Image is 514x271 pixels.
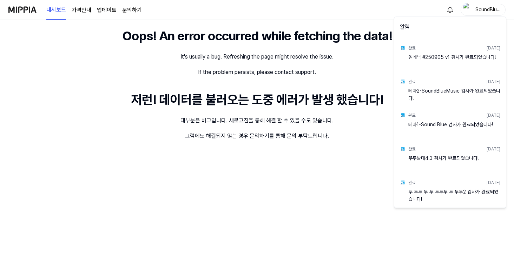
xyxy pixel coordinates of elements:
[185,132,329,140] div: 그럼에도 해결되지 않는 경우 문의하기를 통해 문의 부탁드립니다.
[408,179,415,186] div: 완료
[487,179,500,186] div: [DATE]
[400,113,406,118] img: test result icon
[131,90,383,109] div: 저런! 데이터를 불러오는 도중 에러가 발생 했습니다!
[408,112,415,118] div: 완료
[180,116,334,125] div: 대부분은 버그입니다. 새로고침을 통해 해결 할 수 있을 수도 있습니다.
[408,79,415,85] div: 완료
[396,19,505,38] div: 알림
[408,155,500,169] div: 뚜두발매4.3 검사가 완료되었습니다!
[46,0,66,20] a: 대시보드
[487,112,500,118] div: [DATE]
[72,6,91,14] a: 가격안내
[122,27,392,46] div: Oops! An error occurred while fetching the data!
[408,87,500,101] div: 테마2-SoundBlueMusic 검사가 완료되었습니다!
[446,6,454,14] img: 알림
[408,45,415,51] div: 완료
[408,121,500,135] div: 테마1-Sound Blue 검사가 완료되었습니다!
[474,6,501,13] div: SoundBlueMusic
[198,68,316,76] div: If the problem persists, please contact support.
[97,6,117,14] a: 업데이트
[180,53,334,61] div: It's usually a bug. Refreshing the page might resolve the issue.
[463,3,472,17] img: profile
[487,45,500,51] div: [DATE]
[400,79,406,84] img: test result icon
[400,45,406,51] img: test result icon
[122,6,142,14] a: 문의하기
[408,54,500,68] div: 임네닉 #250905 v1 검사가 완료되었습니다!
[408,188,500,202] div: 뚜 두두 두 두 두두두 두 두두2 검사가 완료되었습니다!
[400,146,406,152] img: test result icon
[408,146,415,152] div: 완료
[400,180,406,185] img: test result icon
[487,146,500,152] div: [DATE]
[487,79,500,85] div: [DATE]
